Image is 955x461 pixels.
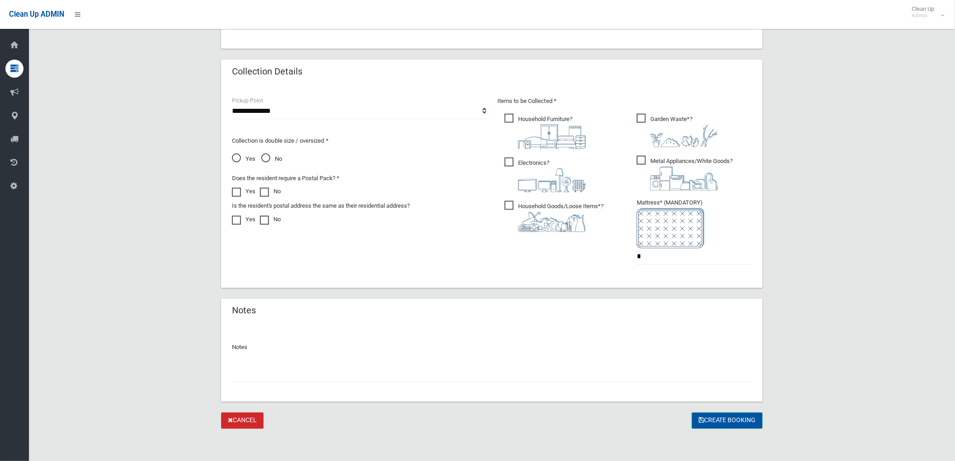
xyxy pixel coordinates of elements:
img: e7408bece873d2c1783593a074e5cb2f.png [637,208,705,248]
small: Admin [912,12,935,19]
label: Is the resident's postal address the same as their residential address? [232,200,410,211]
button: Create Booking [692,413,763,429]
img: 4fd8a5c772b2c999c83690221e5242e0.png [650,125,718,147]
a: Cancel [221,413,264,429]
span: Household Furniture [505,114,586,149]
span: Metal Appliances/White Goods [637,156,732,191]
span: Clean Up ADMIN [9,10,64,19]
i: ? [518,203,603,232]
span: Garden Waste* [637,114,718,147]
p: Collection is double size / oversized * [232,135,487,146]
img: b13cc3517677393f34c0a387616ef184.png [518,212,586,232]
span: Yes [232,154,255,164]
label: No [260,214,281,225]
i: ? [518,159,586,192]
p: Notes [232,342,752,353]
label: No [260,186,281,197]
span: Mattress* (MANDATORY) [637,199,752,248]
span: Household Goods/Loose Items* [505,201,603,232]
span: Clean Up [908,5,944,19]
img: 36c1b0289cb1767239cdd3de9e694f19.png [650,167,718,191]
header: Notes [221,302,267,320]
p: Items to be Collected * [497,96,752,107]
header: Collection Details [221,63,313,80]
i: ? [650,116,718,147]
i: ? [518,116,586,149]
label: Yes [232,214,255,225]
i: ? [650,158,732,191]
img: 394712a680b73dbc3d2a6a3a7ffe5a07.png [518,168,586,192]
label: Yes [232,186,255,197]
img: aa9efdbe659d29b613fca23ba79d85cb.png [518,125,586,149]
span: Electronics [505,158,586,192]
span: No [261,154,282,164]
label: Does the resident require a Postal Pack? * [232,173,339,184]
